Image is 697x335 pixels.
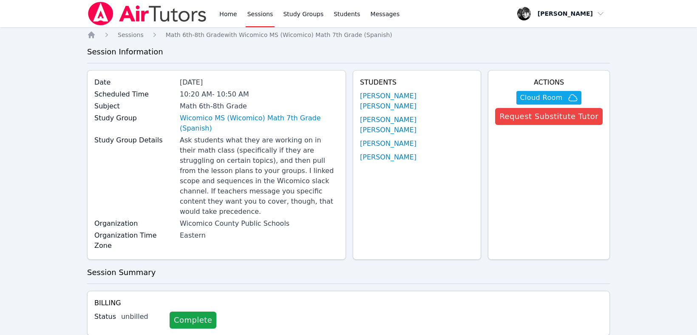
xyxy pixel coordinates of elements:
button: Request Substitute Tutor [495,108,603,125]
div: Ask students what they are working on in their math class (specifically if they are struggling on... [180,135,339,217]
div: unbilled [121,312,163,322]
label: Scheduled Time [94,89,175,99]
span: Math 6th-8th Grade with Wicomico MS (Wicomico) Math 7th Grade (Spanish) [166,31,392,38]
label: Organization Time Zone [94,230,175,251]
div: 10:20 AM - 10:50 AM [180,89,339,99]
label: Study Group [94,113,175,123]
span: Cloud Room [520,93,562,103]
a: [PERSON_NAME] [PERSON_NAME] [360,115,474,135]
a: Wicomico MS (Wicomico) Math 7th Grade (Spanish) [180,113,339,133]
a: [PERSON_NAME] [360,139,416,149]
div: [DATE] [180,77,339,88]
h4: Students [360,77,474,88]
a: Complete [170,312,216,329]
a: [PERSON_NAME] [PERSON_NAME] [360,91,474,111]
h3: Session Summary [87,267,610,278]
div: Wicomico County Public Schools [180,219,339,229]
img: Air Tutors [87,2,207,26]
span: Sessions [118,31,144,38]
a: Math 6th-8th Gradewith Wicomico MS (Wicomico) Math 7th Grade (Spanish) [166,31,392,39]
div: Eastern [180,230,339,241]
button: Cloud Room [516,91,581,105]
label: Study Group Details [94,135,175,145]
h4: Billing [94,298,603,308]
span: Messages [371,10,400,18]
a: Sessions [118,31,144,39]
label: Organization [94,219,175,229]
label: Status [94,312,116,322]
h4: Actions [495,77,603,88]
label: Subject [94,101,175,111]
a: [PERSON_NAME] [360,152,416,162]
div: Math 6th-8th Grade [180,101,339,111]
h3: Session Information [87,46,610,58]
label: Date [94,77,175,88]
nav: Breadcrumb [87,31,610,39]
